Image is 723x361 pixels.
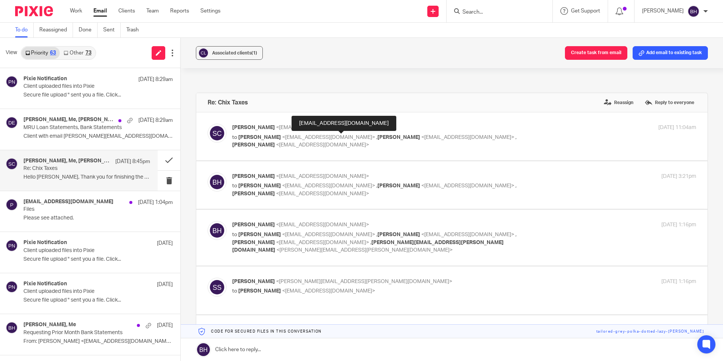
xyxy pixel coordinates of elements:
span: <[PERSON_NAME][EMAIL_ADDRESS][PERSON_NAME][DOMAIN_NAME]> [276,279,452,284]
h4: Re: Chix Taxes [208,99,248,106]
img: svg%3E [6,76,18,88]
h4: [EMAIL_ADDRESS][DOMAIN_NAME] [23,199,113,205]
button: Create task from email [565,46,627,60]
span: Associated clients [212,51,257,55]
img: Pixie [15,6,53,16]
img: svg%3E [208,278,227,297]
p: Client with email [PERSON_NAME][EMAIL_ADDRESS][DOMAIN_NAME] uploaded... [23,133,173,140]
a: Other73 [60,47,95,59]
span: to [232,183,237,188]
p: [DATE] 3:21pm [661,173,696,180]
img: svg%3E [208,221,227,240]
img: svg%3E [6,158,18,170]
span: Get Support [571,8,600,14]
img: svg%3E [6,281,18,293]
p: [DATE] 11:04am [658,124,696,132]
img: svg%3E [6,240,18,252]
a: Team [146,7,159,15]
span: <[EMAIL_ADDRESS][DOMAIN_NAME]> [276,222,369,227]
button: Associated clients(1) [196,46,263,60]
input: Search [462,9,530,16]
a: Sent [103,23,121,37]
a: Done [79,23,98,37]
img: svg%3E [6,117,18,129]
span: [PERSON_NAME] [377,232,420,237]
span: to [232,232,237,237]
p: [DATE] [157,322,173,329]
p: Hello [PERSON_NAME], Thank you for finishing the Chix... [23,174,150,180]
span: <[EMAIL_ADDRESS][DOMAIN_NAME]> [276,174,369,179]
span: [PERSON_NAME] [377,135,420,140]
p: Requesting Prior Month Bank Statements [23,330,143,336]
a: To do [15,23,34,37]
span: <[EMAIL_ADDRESS][DOMAIN_NAME]> [421,183,514,188]
span: , [376,232,377,237]
p: Secure file upload " sent you a file. Click... [23,297,173,303]
p: Client uploaded files into Pixie [23,247,143,254]
span: <[EMAIL_ADDRESS][DOMAIN_NAME]> [276,125,369,130]
span: <[EMAIL_ADDRESS][DOMAIN_NAME]> [276,142,369,148]
p: [DATE] [157,281,173,288]
span: View [6,49,17,57]
h4: Pixie Notification [23,240,67,246]
p: Files [23,206,143,213]
p: Secure file upload " sent you a file. Click... [23,92,173,98]
label: Reply to everyone [643,97,696,108]
span: , [370,240,371,245]
p: Secure file upload " sent you a file. Click... [23,256,173,263]
p: [DATE] [157,240,173,247]
span: [PERSON_NAME] [232,222,275,227]
img: svg%3E [6,199,18,211]
a: Email [93,7,107,15]
span: (1) [251,51,257,55]
div: 73 [85,50,92,56]
span: <[EMAIL_ADDRESS][DOMAIN_NAME]> [276,191,369,196]
div: 63 [50,50,56,56]
img: svg%3E [208,173,227,191]
p: Client uploaded files into Pixie [23,288,143,295]
a: Clients [118,7,135,15]
span: <[PERSON_NAME][EMAIL_ADDRESS][PERSON_NAME][DOMAIN_NAME]> [276,247,453,253]
p: [PERSON_NAME] [642,7,684,15]
a: Work [70,7,82,15]
a: Reports [170,7,189,15]
span: [PERSON_NAME] [238,135,281,140]
span: [PERSON_NAME] [232,191,275,196]
a: Trash [126,23,144,37]
span: , [515,135,517,140]
span: [PERSON_NAME] [238,288,281,294]
span: to [232,135,237,140]
a: Settings [200,7,220,15]
h4: [PERSON_NAME], Me [23,322,76,328]
div: [EMAIL_ADDRESS][DOMAIN_NAME] [292,116,396,131]
p: Re: Chix Taxes [23,165,125,172]
img: svg%3E [208,124,227,143]
p: From: [PERSON_NAME] <[EMAIL_ADDRESS][DOMAIN_NAME]>... [23,338,173,345]
h4: Pixie Notification [23,76,67,82]
span: <[EMAIL_ADDRESS][DOMAIN_NAME]> [282,288,375,294]
span: [PERSON_NAME] [232,279,275,284]
span: , [515,232,517,237]
h4: Pixie Notification [23,281,67,287]
span: [PERSON_NAME] [238,232,281,237]
span: <[EMAIL_ADDRESS][DOMAIN_NAME]> [282,135,375,140]
span: <[EMAIL_ADDRESS][DOMAIN_NAME]> [282,232,375,237]
p: MRU Loan Statements, Bank Statements [23,124,143,131]
span: , [376,183,377,188]
a: Priority63 [22,47,60,59]
p: Client uploaded files into Pixie [23,83,143,90]
img: svg%3E [6,322,18,334]
a: Reassigned [39,23,73,37]
label: Reassign [602,97,635,108]
span: [PERSON_NAME] [232,142,275,148]
span: to [232,288,237,294]
p: [DATE] 1:16pm [661,221,696,229]
span: [PERSON_NAME] [238,183,281,188]
span: <[EMAIL_ADDRESS][DOMAIN_NAME]> [421,232,514,237]
span: <[EMAIL_ADDRESS][DOMAIN_NAME]> [421,135,514,140]
span: [PERSON_NAME] [232,174,275,179]
h4: [PERSON_NAME], Me, [PERSON_NAME], [PERSON_NAME] [23,117,115,123]
button: Add email to existing task [633,46,708,60]
p: [DATE] 8:29am [138,117,173,124]
p: [DATE] 1:16pm [661,278,696,286]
